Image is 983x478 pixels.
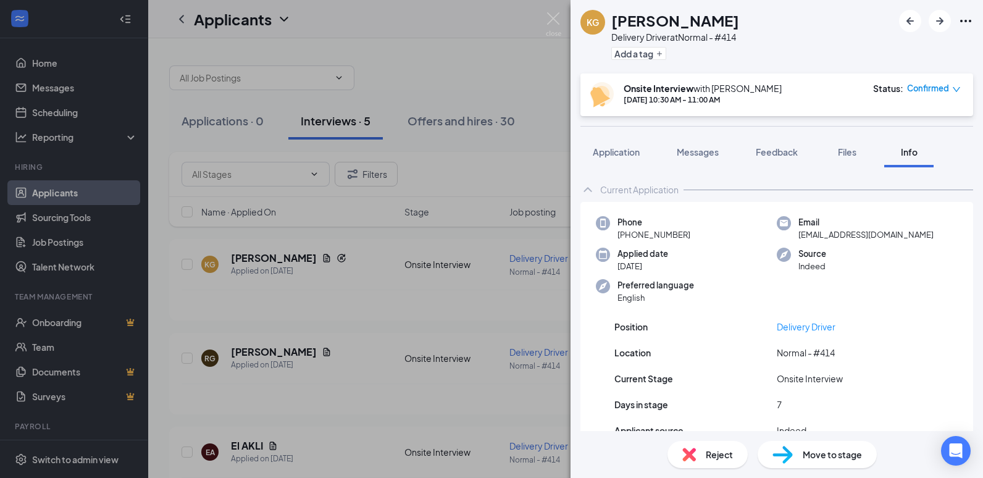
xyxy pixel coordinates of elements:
span: Source [798,248,826,260]
svg: Ellipses [958,14,973,28]
svg: ArrowLeftNew [903,14,918,28]
div: with [PERSON_NAME] [624,82,782,94]
span: Confirmed [907,82,949,94]
button: ArrowLeftNew [899,10,921,32]
div: Open Intercom Messenger [941,436,971,466]
button: ArrowRight [929,10,951,32]
h1: [PERSON_NAME] [611,10,739,31]
span: Location [614,346,651,359]
svg: ChevronUp [580,182,595,197]
span: Indeed [798,260,826,272]
span: Application [593,146,640,157]
span: Applicant source [614,424,684,437]
span: Onsite Interview [777,372,843,385]
span: Files [838,146,856,157]
span: [DATE] [617,260,668,272]
div: Current Application [600,183,679,196]
span: Indeed [777,424,806,437]
b: Onsite Interview [624,83,693,94]
span: Info [901,146,918,157]
span: Email [798,216,934,229]
span: Feedback [756,146,798,157]
span: down [952,85,961,94]
div: KG [587,16,599,28]
div: Delivery Driver at Normal - #414 [611,31,739,43]
span: Move to stage [803,448,862,461]
span: [PHONE_NUMBER] [617,229,690,241]
span: Current Stage [614,372,673,385]
span: Reject [706,448,733,461]
span: English [617,291,694,304]
span: 7 [777,398,782,411]
span: Normal - #414 [777,346,835,359]
span: Phone [617,216,690,229]
span: Applied date [617,248,668,260]
span: Preferred language [617,279,694,291]
span: Days in stage [614,398,668,411]
div: Status : [873,82,903,94]
svg: Plus [656,50,663,57]
span: Messages [677,146,719,157]
span: [EMAIL_ADDRESS][DOMAIN_NAME] [798,229,934,241]
a: Delivery Driver [777,321,835,332]
span: Position [614,320,648,333]
svg: ArrowRight [932,14,947,28]
div: [DATE] 10:30 AM - 11:00 AM [624,94,782,105]
button: PlusAdd a tag [611,47,666,60]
